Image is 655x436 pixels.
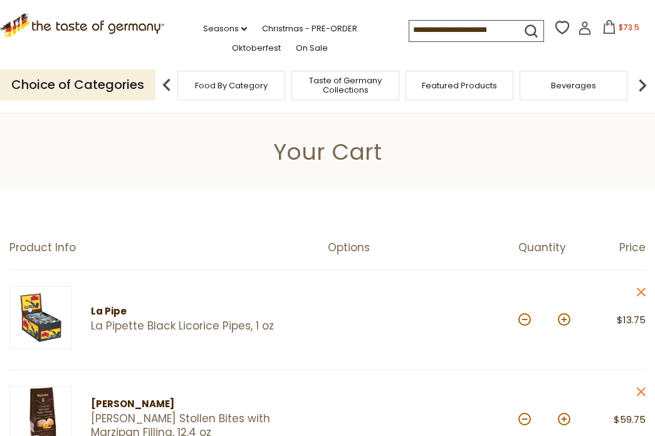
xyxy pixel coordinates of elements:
[518,241,582,254] div: Quantity
[582,241,646,254] div: Price
[614,413,646,426] span: $59.75
[296,41,328,55] a: On Sale
[232,41,281,55] a: Oktoberfest
[195,81,268,90] a: Food By Category
[91,319,306,333] a: La Pipette Black Licorice Pipes, 1 oz
[617,313,646,326] span: $13.75
[295,76,396,95] a: Taste of Germany Collections
[328,241,519,254] div: Options
[91,304,306,319] div: La Pipe
[262,22,357,36] a: Christmas - PRE-ORDER
[422,81,497,90] a: Featured Products
[594,20,647,39] button: $73.5
[9,241,328,254] div: Product Info
[630,73,655,98] img: next arrow
[9,286,72,349] img: La Pipette Black Licorice Pipes
[203,22,247,36] a: Seasons
[154,73,179,98] img: previous arrow
[39,138,616,166] h1: Your Cart
[91,397,306,412] div: [PERSON_NAME]
[619,22,639,33] span: $73.5
[551,81,596,90] a: Beverages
